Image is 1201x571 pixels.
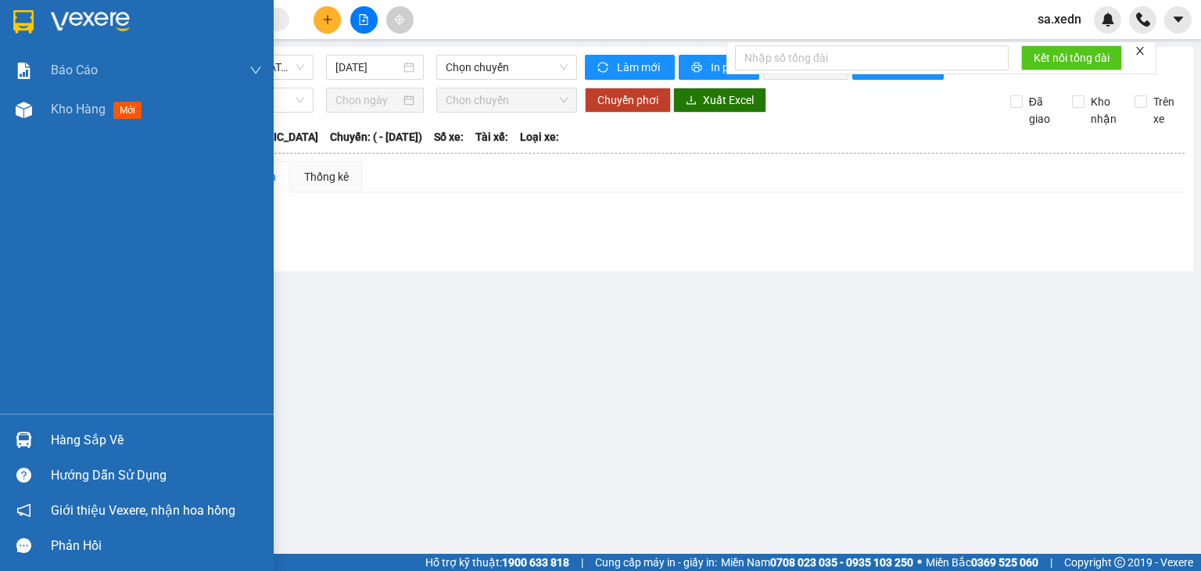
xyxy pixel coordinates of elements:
span: | [581,554,583,571]
strong: 1900 633 818 [502,556,569,569]
span: Chọn chuyến [446,88,568,112]
img: phone-icon [1136,13,1150,27]
div: Phản hồi [51,534,262,558]
button: syncLàm mới [585,55,675,80]
button: downloadXuất Excel [673,88,766,113]
span: caret-down [1171,13,1185,27]
button: file-add [350,6,378,34]
button: aim [386,6,414,34]
span: plus [322,14,333,25]
input: Nhập số tổng đài [735,45,1009,70]
span: Làm mới [617,59,662,76]
span: Cung cấp máy in - giấy in: [595,554,717,571]
span: question-circle [16,468,31,483]
span: Giới thiệu Vexere, nhận hoa hồng [51,501,235,520]
span: In phơi [711,59,747,76]
div: Thống kê [304,168,349,185]
button: plus [314,6,341,34]
span: Hỗ trợ kỹ thuật: [425,554,569,571]
span: down [249,64,262,77]
span: Kho hàng [51,102,106,117]
span: Kho nhận [1084,93,1123,127]
strong: 0708 023 035 - 0935 103 250 [770,556,913,569]
img: warehouse-icon [16,432,32,448]
span: sync [597,62,611,74]
div: Hướng dẫn sử dụng [51,464,262,487]
span: message [16,538,31,553]
span: mới [113,102,142,119]
img: warehouse-icon [16,102,32,118]
strong: 0369 525 060 [971,556,1038,569]
button: caret-down [1164,6,1192,34]
input: 12/09/2025 [335,59,400,76]
button: Kết nối tổng đài [1021,45,1122,70]
span: file-add [358,14,369,25]
span: | [1050,554,1052,571]
span: Chuyến: ( - [DATE]) [330,128,422,145]
span: Loại xe: [520,128,559,145]
span: Báo cáo [51,60,98,80]
span: copyright [1114,557,1125,568]
img: logo-vxr [13,10,34,34]
div: Hàng sắp về [51,429,262,452]
span: Miền Nam [721,554,913,571]
span: Số xe: [434,128,464,145]
span: close [1135,45,1145,56]
button: printerIn phơi [679,55,759,80]
span: Kết nối tổng đài [1034,49,1110,66]
span: printer [691,62,704,74]
span: Miền Bắc [926,554,1038,571]
input: Chọn ngày [335,92,400,109]
img: solution-icon [16,63,32,79]
span: Đã giao [1023,93,1061,127]
img: icon-new-feature [1101,13,1115,27]
span: Trên xe [1147,93,1185,127]
span: Chọn chuyến [446,56,568,79]
button: Chuyển phơi [585,88,671,113]
span: notification [16,503,31,518]
span: aim [394,14,405,25]
span: Tài xế: [475,128,508,145]
span: ⚪️ [917,559,922,566]
span: sa.xedn [1025,9,1094,29]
